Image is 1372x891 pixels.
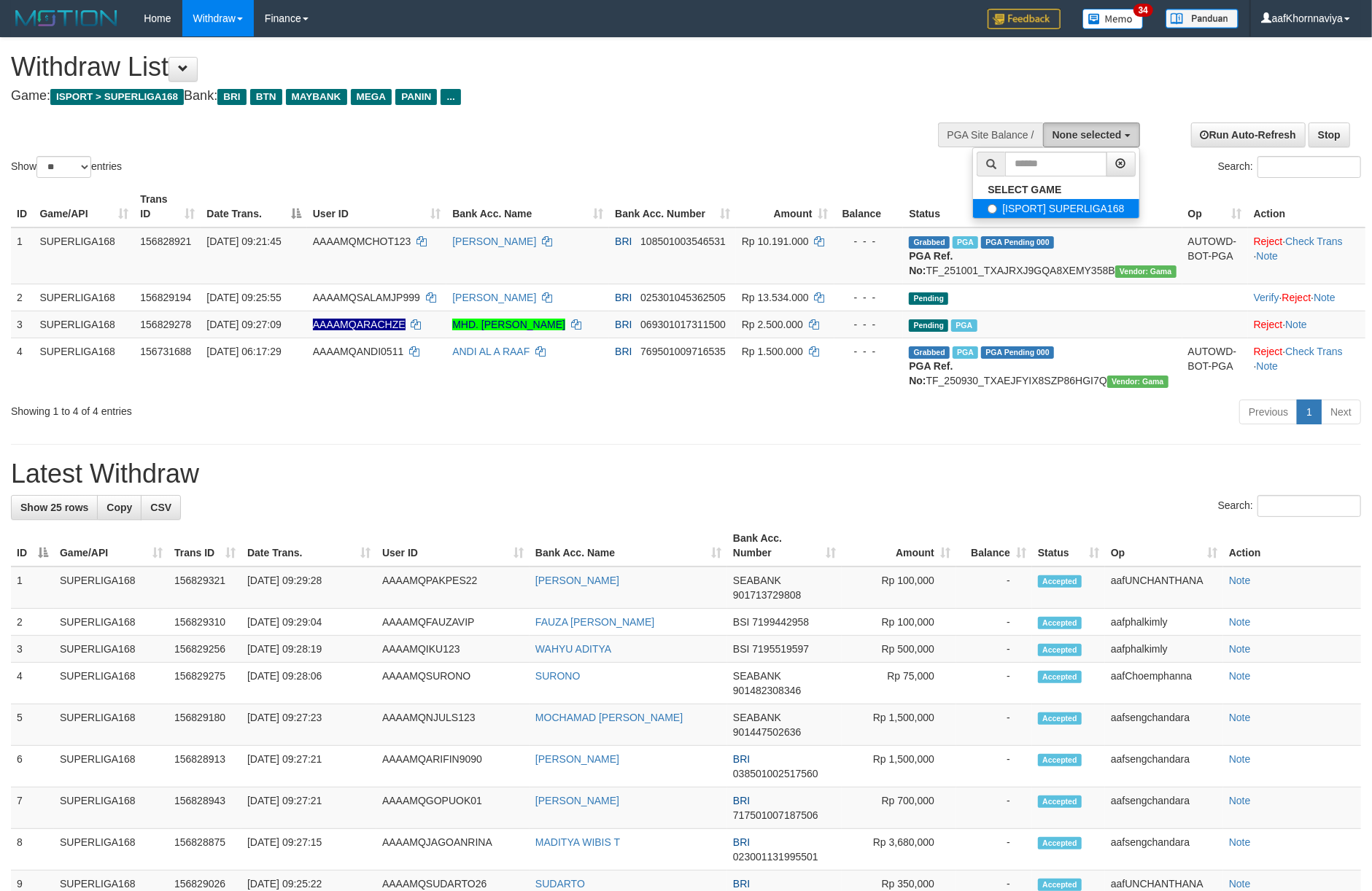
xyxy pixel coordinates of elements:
[376,787,530,829] td: AAAAMQGOPUOK01
[1248,227,1365,284] td: · ·
[11,284,34,311] td: 2
[733,753,750,765] span: BRI
[1105,746,1223,787] td: aafsengchandara
[313,236,411,247] span: AAAAMQMCHOT123
[956,567,1032,609] td: -
[1309,122,1350,147] a: Stop
[1105,525,1223,567] th: Op: activate to sort column ascending
[615,346,632,357] span: BRI
[168,636,241,663] td: 156829256
[1248,186,1365,227] th: Action
[217,89,246,105] span: BRI
[1038,754,1082,766] span: Accepted
[206,292,281,303] span: [DATE] 09:25:55
[452,346,530,357] a: ANDI AL A RAAF
[11,495,98,520] a: Show 25 rows
[842,787,956,829] td: Rp 700,000
[54,829,168,871] td: SUPERLIGA168
[840,290,898,305] div: - - -
[956,525,1032,567] th: Balance: activate to sort column ascending
[733,685,801,696] span: Copy 901482308346 to clipboard
[201,186,306,227] th: Date Trans.: activate to sort column descending
[54,746,168,787] td: SUPERLIGA168
[168,663,241,704] td: 156829275
[1105,567,1223,609] td: aafUNCHANTHANA
[909,250,953,276] b: PGA Ref. No:
[733,670,781,682] span: SEABANK
[11,52,900,82] h1: Withdraw List
[241,636,376,663] td: [DATE] 09:28:19
[20,502,88,513] span: Show 25 rows
[1229,795,1251,806] a: Note
[609,186,736,227] th: Bank Acc. Number: activate to sort column ascending
[241,787,376,829] td: [DATE] 09:27:21
[1043,122,1140,147] button: None selected
[97,495,142,520] a: Copy
[168,704,241,746] td: 156829180
[733,809,818,821] span: Copy 717501007187506 to clipboard
[1229,575,1251,586] a: Note
[1229,753,1251,765] a: Note
[535,878,585,890] a: SUDARTO
[1105,829,1223,871] td: aafsengchandara
[376,704,530,746] td: AAAAMQNJULS123
[241,829,376,871] td: [DATE] 09:27:15
[11,609,54,636] td: 2
[1038,575,1082,588] span: Accepted
[1107,376,1168,388] span: Vendor URL: https://trx31.1velocity.biz
[956,746,1032,787] td: -
[1285,236,1343,247] a: Check Trans
[376,829,530,871] td: AAAAMQJAGOANRINA
[1257,250,1279,262] a: Note
[973,199,1139,218] label: [ISPORT] SUPERLIGA168
[834,186,904,227] th: Balance
[1248,284,1365,311] td: · ·
[535,712,683,723] a: MOCHAMAD [PERSON_NAME]
[446,186,609,227] th: Bank Acc. Name: activate to sort column ascending
[909,360,953,386] b: PGA Ref. No:
[452,319,565,330] a: MHD. [PERSON_NAME]
[1032,525,1105,567] th: Status: activate to sort column ascending
[241,609,376,636] td: [DATE] 09:29:04
[206,346,281,357] span: [DATE] 06:17:29
[11,567,54,609] td: 1
[50,89,184,105] span: ISPORT > SUPERLIGA168
[615,236,632,247] span: BRI
[842,525,956,567] th: Amount: activate to sort column ascending
[11,89,900,104] h4: Game: Bank:
[241,746,376,787] td: [DATE] 09:27:21
[1038,712,1082,725] span: Accepted
[733,768,818,779] span: Copy 038501002517560 to clipboard
[1115,265,1177,278] span: Vendor URL: https://trx31.1velocity.biz
[206,236,281,247] span: [DATE] 09:21:45
[903,186,1182,227] th: Status
[1105,787,1223,829] td: aafsengchandara
[150,502,171,513] span: CSV
[840,234,898,249] div: - - -
[733,712,781,723] span: SEABANK
[938,122,1043,147] div: PGA Site Balance /
[141,495,181,520] a: CSV
[1257,360,1279,372] a: Note
[1229,643,1251,655] a: Note
[1038,837,1082,849] span: Accepted
[1191,122,1306,147] a: Run Auto-Refresh
[535,753,619,765] a: [PERSON_NAME]
[951,319,977,332] span: Marked by aafsengchandara
[733,589,801,601] span: Copy 901713729808 to clipboard
[206,319,281,330] span: [DATE] 09:27:09
[981,346,1054,359] span: PGA Pending
[168,567,241,609] td: 156829321
[376,663,530,704] td: AAAAMQSURONO
[535,575,619,586] a: [PERSON_NAME]
[956,636,1032,663] td: -
[313,319,406,330] span: Nama rekening ada tanda titik/strip, harap diedit
[752,616,809,628] span: Copy 7199442958 to clipboard
[376,636,530,663] td: AAAAMQIKU123
[11,746,54,787] td: 6
[842,746,956,787] td: Rp 1,500,000
[1053,129,1122,141] span: None selected
[250,89,282,105] span: BTN
[54,636,168,663] td: SUPERLIGA168
[11,7,122,29] img: MOTION_logo.png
